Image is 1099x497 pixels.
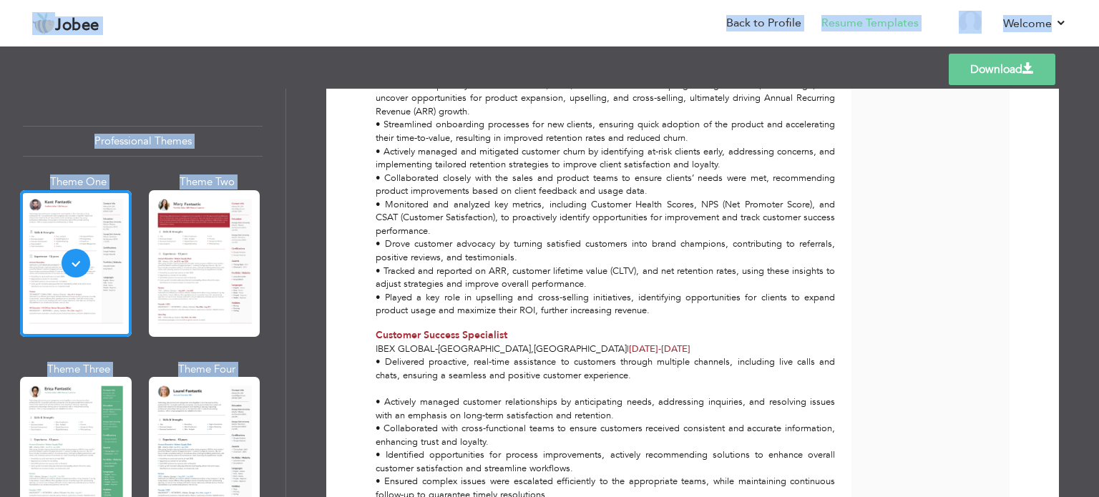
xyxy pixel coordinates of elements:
[534,343,627,355] span: [GEOGRAPHIC_DATA]
[627,343,629,355] span: |
[32,12,99,35] a: Jobee
[435,343,438,355] span: -
[376,343,435,355] span: Ibex Global
[152,362,263,377] div: Theme Four
[629,343,661,355] span: [DATE]
[23,362,135,377] div: Theme Three
[949,54,1055,85] a: Download
[438,343,531,355] span: [GEOGRAPHIC_DATA]
[23,126,263,157] div: Professional Themes
[629,343,690,355] span: [DATE]
[368,25,844,317] div: • Managed a book of business consisting of key client accounts, ensuring strategic alignment betw...
[152,174,263,190] div: Theme Two
[1003,15,1067,32] a: Welcome
[531,343,534,355] span: ,
[726,15,801,31] a: Back to Profile
[376,328,507,342] span: Customer Success Specialist
[32,12,55,35] img: jobee.io
[959,11,982,34] img: Profile Img
[821,15,919,31] a: Resume Templates
[23,174,135,190] div: Theme One
[658,343,661,355] span: -
[55,18,99,34] span: Jobee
